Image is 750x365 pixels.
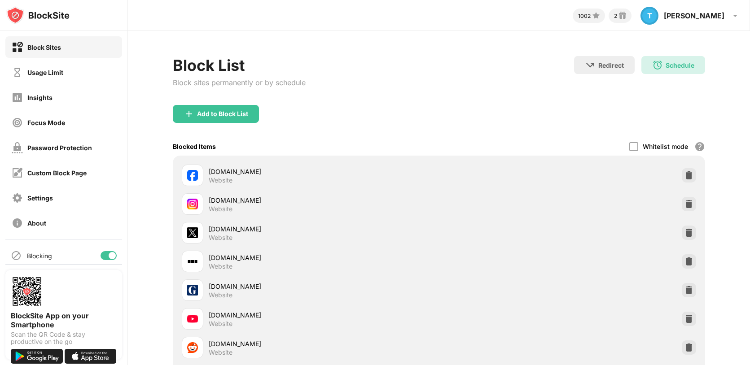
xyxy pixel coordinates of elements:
img: about-off.svg [12,217,23,229]
div: Blocking [27,252,52,260]
img: focus-off.svg [12,117,23,128]
div: Schedule [666,61,694,69]
img: favicons [187,285,198,295]
div: [DOMAIN_NAME] [209,253,439,262]
div: Block sites permanently or by schedule [173,78,306,87]
div: Website [209,320,232,328]
img: favicons [187,313,198,324]
img: favicons [187,170,198,181]
div: Block Sites [27,43,61,51]
div: Usage Limit [27,69,63,76]
div: Website [209,205,232,213]
img: settings-off.svg [12,192,23,204]
img: blocking-icon.svg [11,250,22,261]
div: T [640,7,658,25]
div: Block List [173,56,306,74]
div: Insights [27,94,53,101]
div: [DOMAIN_NAME] [209,282,439,291]
div: Whitelist mode [643,143,688,150]
div: Website [209,348,232,356]
div: [DOMAIN_NAME] [209,339,439,348]
img: favicons [187,342,198,353]
div: Website [209,234,232,242]
img: favicons [187,256,198,267]
div: [DOMAIN_NAME] [209,196,439,205]
div: Website [209,262,232,270]
div: 2 [614,13,617,19]
img: time-usage-off.svg [12,67,23,78]
img: block-on.svg [12,42,23,53]
div: Website [209,291,232,299]
img: favicons [187,199,198,209]
div: [DOMAIN_NAME] [209,224,439,234]
div: Scan the QR Code & stay productive on the go [11,331,117,345]
img: options-page-qr-code.png [11,275,43,308]
div: Focus Mode [27,119,65,126]
img: get-it-on-google-play.svg [11,349,63,364]
div: Redirect [598,61,624,69]
div: Custom Block Page [27,169,87,177]
img: customize-block-page-off.svg [12,167,23,178]
div: 1002 [578,13,591,19]
img: download-on-the-app-store.svg [65,349,117,364]
div: BlockSite App on your Smartphone [11,311,117,329]
div: Website [209,176,232,184]
img: favicons [187,227,198,238]
div: [PERSON_NAME] [664,11,724,20]
img: password-protection-off.svg [12,142,23,153]
div: About [27,219,46,227]
img: insights-off.svg [12,92,23,103]
img: points-small.svg [591,10,601,21]
div: [DOMAIN_NAME] [209,167,439,176]
div: Password Protection [27,144,92,152]
div: Add to Block List [197,110,248,117]
div: Settings [27,194,53,202]
img: reward-small.svg [617,10,628,21]
img: logo-blocksite.svg [6,6,70,24]
div: [DOMAIN_NAME] [209,310,439,320]
div: Blocked Items [173,143,216,150]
